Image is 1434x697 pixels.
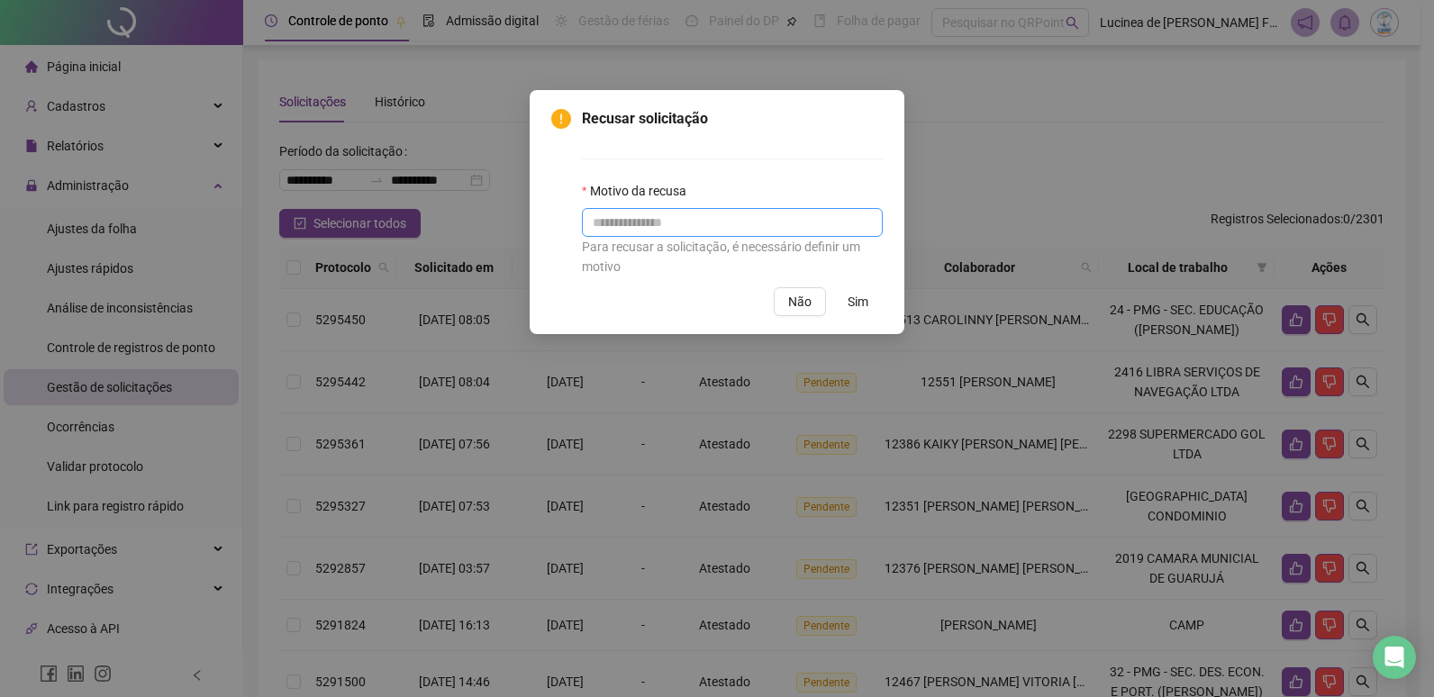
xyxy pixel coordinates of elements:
span: Sim [848,292,868,312]
label: Motivo da recusa [582,181,698,201]
button: Sim [833,287,883,316]
button: Não [774,287,826,316]
div: Open Intercom Messenger [1373,636,1416,679]
span: Recusar solicitação [582,108,883,130]
span: Não [788,292,812,312]
div: Para recusar a solicitação, é necessário definir um motivo [582,237,883,276]
span: exclamation-circle [551,109,571,129]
